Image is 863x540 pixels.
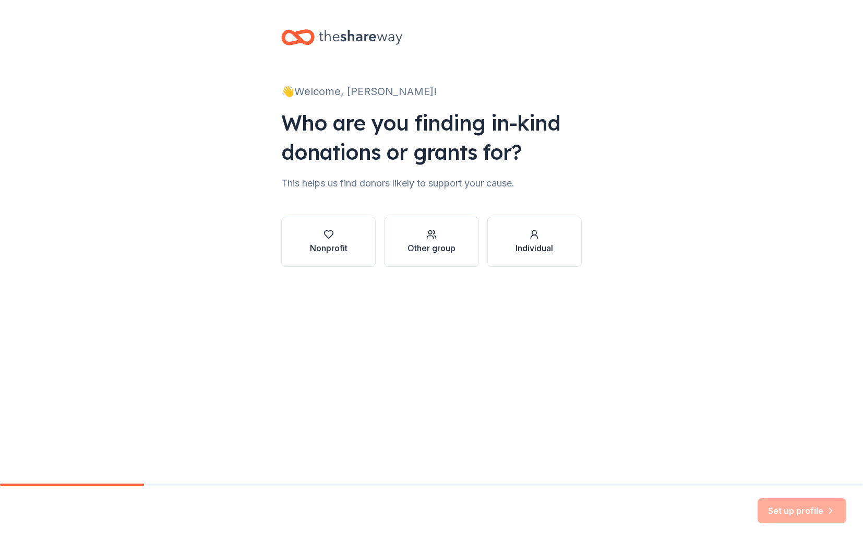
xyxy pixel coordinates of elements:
[281,175,582,192] div: This helps us find donors likely to support your cause.
[407,242,456,254] div: Other group
[281,217,376,267] button: Nonprofit
[310,242,347,254] div: Nonprofit
[281,108,582,167] div: Who are you finding in-kind donations or grants for?
[281,83,582,100] div: 👋 Welcome, [PERSON_NAME]!
[487,217,582,267] button: Individual
[516,242,553,254] div: Individual
[384,217,478,267] button: Other group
